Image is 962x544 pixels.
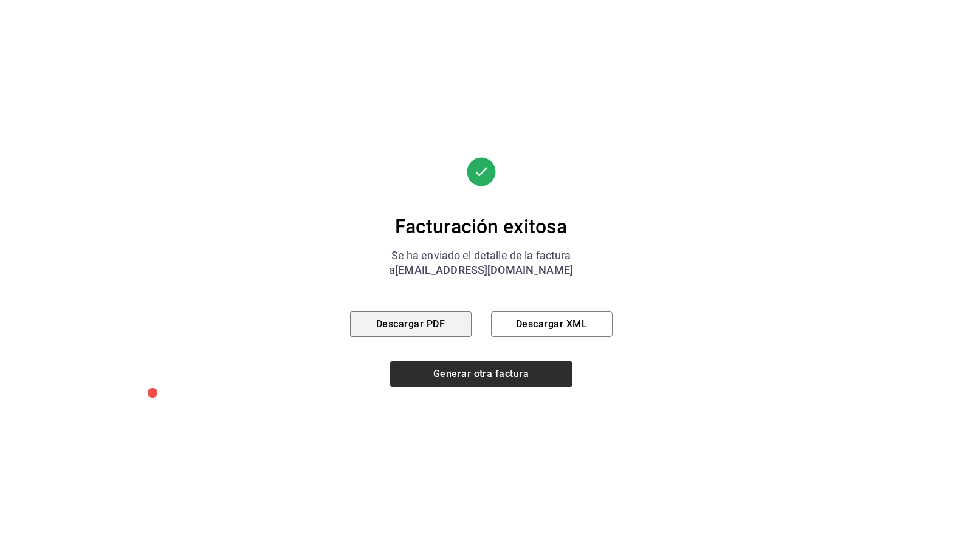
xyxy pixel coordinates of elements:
[350,311,472,337] button: Descargar PDF
[491,311,613,337] button: Descargar XML
[350,248,613,263] div: Se ha enviado el detalle de la factura
[350,214,613,239] div: Facturación exitosa
[395,263,573,276] span: [EMAIL_ADDRESS][DOMAIN_NAME]
[350,263,613,277] div: a
[390,361,572,387] button: Generar otra factura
